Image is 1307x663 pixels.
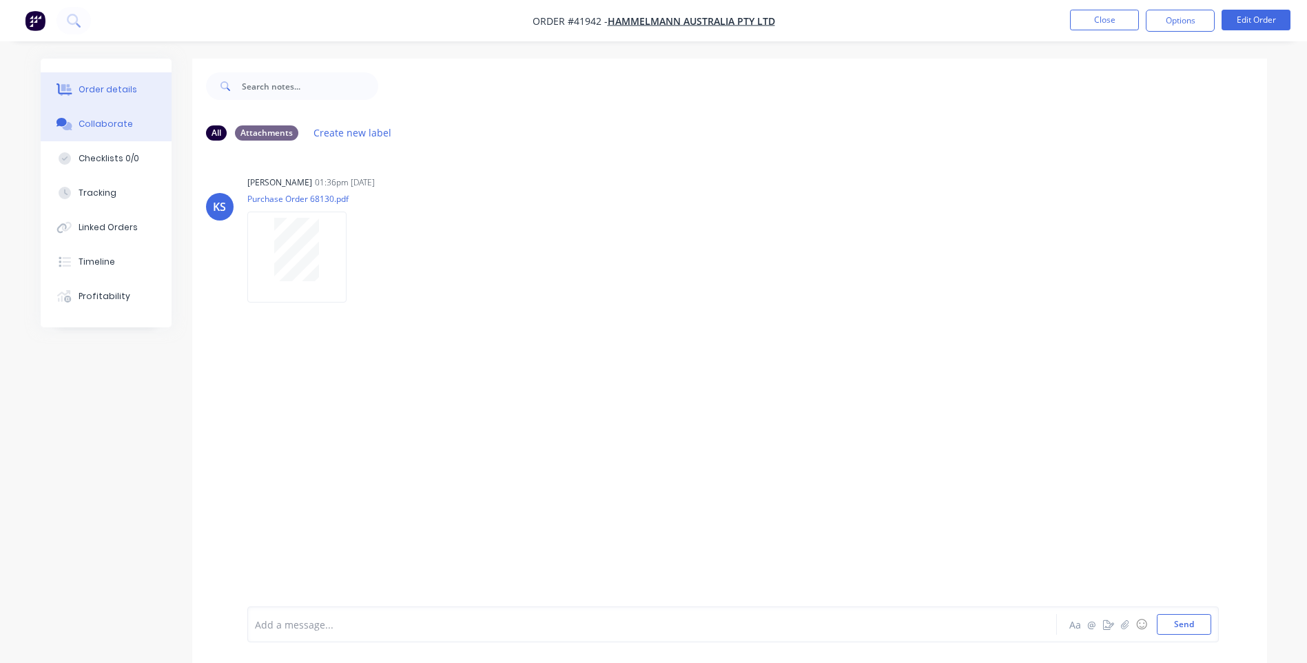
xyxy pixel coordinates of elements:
[79,118,133,130] div: Collaborate
[1146,10,1215,32] button: Options
[79,290,130,303] div: Profitability
[41,245,172,279] button: Timeline
[206,125,227,141] div: All
[79,221,138,234] div: Linked Orders
[1084,616,1100,633] button: @
[25,10,45,31] img: Factory
[41,72,172,107] button: Order details
[79,83,137,96] div: Order details
[608,14,775,28] a: Hammelmann Australia Pty Ltd
[1070,10,1139,30] button: Close
[1222,10,1290,30] button: Edit Order
[41,176,172,210] button: Tracking
[213,198,226,215] div: KS
[315,176,375,189] div: 01:36pm [DATE]
[1157,614,1211,635] button: Send
[79,256,115,268] div: Timeline
[242,72,378,100] input: Search notes...
[41,141,172,176] button: Checklists 0/0
[1067,616,1084,633] button: Aa
[79,187,116,199] div: Tracking
[533,14,608,28] span: Order #41942 -
[41,210,172,245] button: Linked Orders
[247,176,312,189] div: [PERSON_NAME]
[79,152,139,165] div: Checklists 0/0
[247,193,360,205] p: Purchase Order 68130.pdf
[41,107,172,141] button: Collaborate
[307,123,399,142] button: Create new label
[41,279,172,314] button: Profitability
[235,125,298,141] div: Attachments
[1133,616,1150,633] button: ☺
